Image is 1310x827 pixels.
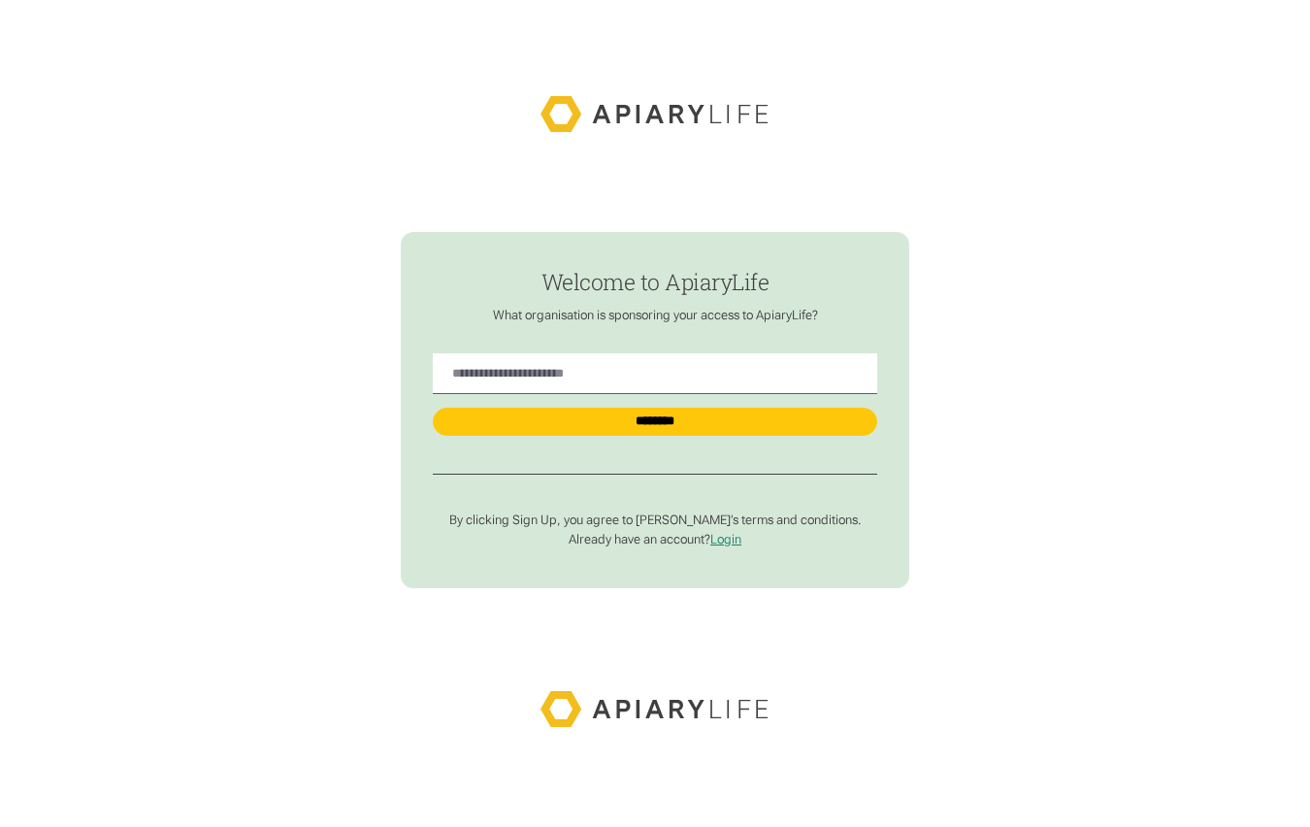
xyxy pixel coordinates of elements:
[433,532,877,547] p: Already have an account?
[401,232,909,588] form: find-employer
[433,270,877,294] h1: Welcome to ApiaryLife
[433,513,877,528] p: By clicking Sign Up, you agree to [PERSON_NAME]’s terms and conditions.
[710,532,741,546] a: Login
[433,308,877,323] p: What organisation is sponsoring your access to ApiaryLife?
